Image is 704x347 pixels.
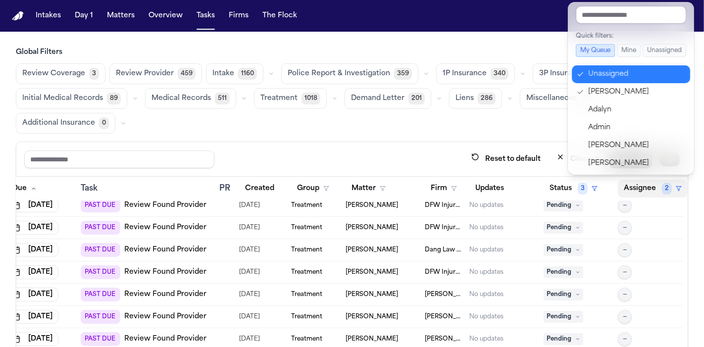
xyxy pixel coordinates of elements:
button: Mine [617,44,641,57]
div: Unassigned [588,68,685,80]
div: Admin [588,122,685,134]
div: Assignee2 [568,2,694,175]
button: Unassigned [643,44,686,57]
div: [PERSON_NAME] [588,86,685,98]
div: [PERSON_NAME] [588,140,685,151]
div: [PERSON_NAME] [588,157,685,169]
div: Adalyn [588,104,685,116]
button: Assignee2 [618,180,688,198]
button: My Queue [576,44,615,57]
div: Quick filters: [576,32,686,40]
